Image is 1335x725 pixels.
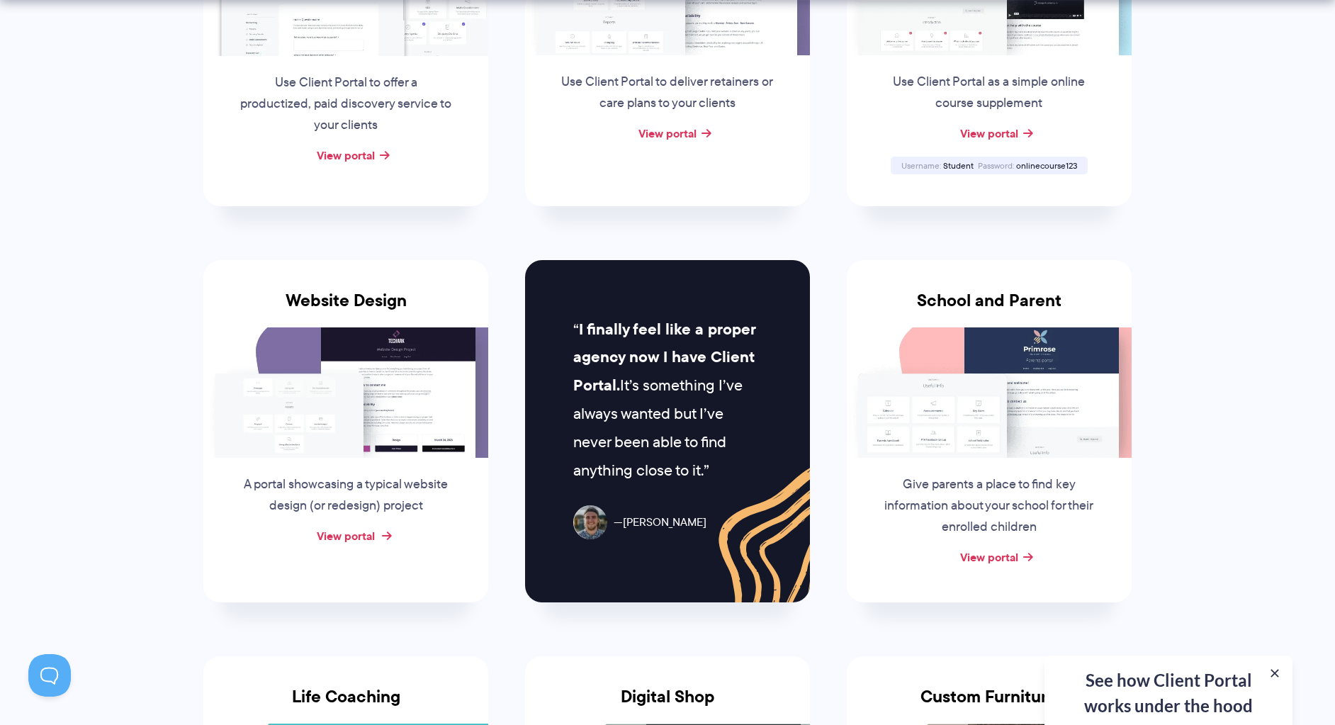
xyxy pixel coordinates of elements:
[638,125,697,142] a: View portal
[238,72,454,136] p: Use Client Portal to offer a productized, paid discovery service to your clients
[238,474,454,517] p: A portal showcasing a typical website design (or redesign) project
[614,512,706,533] span: [PERSON_NAME]
[960,549,1018,566] a: View portal
[573,315,761,485] p: It’s something I’ve always wanted but I’ve never been able to find anything close to it.
[28,654,71,697] iframe: Toggle Customer Support
[901,159,941,172] span: Username
[847,291,1132,327] h3: School and Parent
[881,72,1097,114] p: Use Client Portal as a simple online course supplement
[203,291,488,327] h3: Website Design
[525,687,810,724] h3: Digital Shop
[960,125,1018,142] a: View portal
[573,317,755,398] strong: I finally feel like a proper agency now I have Client Portal.
[978,159,1014,172] span: Password
[881,474,1097,538] p: Give parents a place to find key information about your school for their enrolled children
[317,527,375,544] a: View portal
[317,147,375,164] a: View portal
[943,159,974,172] span: Student
[203,687,488,724] h3: Life Coaching
[560,72,775,114] p: Use Client Portal to deliver retainers or care plans to your clients
[1016,159,1077,172] span: onlinecourse123
[847,687,1132,724] h3: Custom Furniture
